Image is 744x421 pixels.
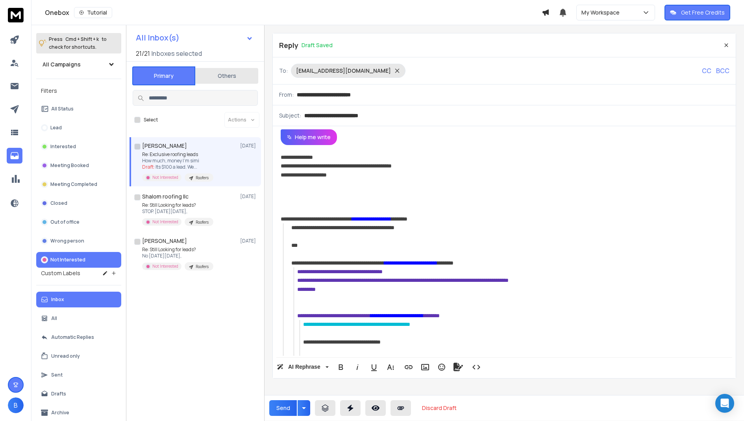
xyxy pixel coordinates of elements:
p: CC [702,66,711,75]
button: Underline (⌘U) [366,359,381,375]
button: Discard Draft [416,400,463,416]
p: STOP. [DATE][DATE], [142,208,213,215]
span: Cmd + Shift + k [64,35,100,44]
button: Bold (⌘B) [333,359,348,375]
p: [DATE] [240,143,258,149]
h1: All Campaigns [43,61,81,68]
button: Wrong person [36,233,121,249]
p: Sent [51,372,63,378]
p: Re: Still Looking for leads? [142,202,213,208]
div: Open Intercom Messenger [715,394,734,413]
p: Get Free Credits [681,9,725,17]
p: Unread only [51,353,80,359]
button: Lead [36,120,121,136]
label: Select [144,117,158,123]
button: All [36,311,121,326]
p: Roofers [196,175,209,181]
button: B [8,397,24,413]
button: Help me write [281,129,337,145]
p: No [DATE][DATE], [142,253,213,259]
button: Unread only [36,348,121,364]
button: AI Rephrase [275,359,330,375]
button: Sent [36,367,121,383]
span: AI Rephrase [287,364,322,370]
button: Interested [36,139,121,154]
button: Insert Image (⌘P) [418,359,433,375]
span: Its $100 a lead. We ... [155,164,197,170]
button: Out of office [36,214,121,230]
button: Meeting Completed [36,176,121,192]
p: Not Interested [152,263,178,269]
p: Roofers [196,219,209,225]
h3: Inboxes selected [152,49,202,58]
p: Not Interested [152,219,178,225]
button: All Inbox(s) [130,30,259,46]
p: Not Interested [152,175,178,180]
p: Automatic Replies [51,334,94,340]
p: Re: Still Looking for leads? [142,246,213,253]
p: Out of office [50,219,80,225]
button: Primary [132,66,195,85]
h1: Shalom roofing llc [142,193,189,200]
button: Tutorial [74,7,112,18]
button: More Text [383,359,398,375]
p: How much, money I'm simi [142,158,213,164]
p: Meeting Booked [50,162,89,169]
h1: All Inbox(s) [136,34,180,42]
p: All [51,315,57,322]
button: Others [195,67,258,85]
button: Send [269,400,297,416]
p: To: [279,67,288,75]
p: All Status [51,106,74,112]
p: Subject: [279,112,301,119]
p: [EMAIL_ADDRESS][DOMAIN_NAME] [296,67,391,75]
p: Re: Exclusive roofing leads [142,151,213,158]
p: Draft Saved [302,41,333,49]
button: Code View [469,359,484,375]
h1: [PERSON_NAME] [142,237,187,245]
button: Signature [451,359,466,375]
button: All Status [36,101,121,117]
button: Emoticons [434,359,449,375]
button: Drafts [36,386,121,402]
p: From: [279,91,294,99]
p: Inbox [51,296,64,303]
span: Draft: [142,164,155,170]
p: Drafts [51,391,66,397]
div: Onebox [45,7,542,18]
p: Lead [50,125,62,131]
p: Reply [279,40,298,51]
p: Roofers [196,264,209,270]
button: Italic (⌘I) [350,359,365,375]
p: Press to check for shortcuts. [49,35,107,51]
span: 21 / 21 [136,49,150,58]
p: Interested [50,143,76,150]
p: My Workspace [581,9,623,17]
p: Closed [50,200,67,206]
button: Closed [36,195,121,211]
button: Archive [36,405,121,421]
button: Not Interested [36,252,121,268]
button: Meeting Booked [36,158,121,173]
button: Get Free Credits [664,5,730,20]
button: Inbox [36,292,121,307]
p: Meeting Completed [50,181,97,188]
p: Wrong person [50,238,84,244]
button: All Campaigns [36,57,121,72]
p: Not Interested [50,257,85,263]
p: BCC [716,66,729,75]
h3: Custom Labels [41,269,80,277]
p: [DATE] [240,238,258,244]
button: Insert Link (⌘K) [401,359,416,375]
button: Automatic Replies [36,329,121,345]
p: [DATE] [240,193,258,200]
p: Archive [51,410,69,416]
h1: [PERSON_NAME] [142,142,187,150]
h3: Filters [36,85,121,96]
